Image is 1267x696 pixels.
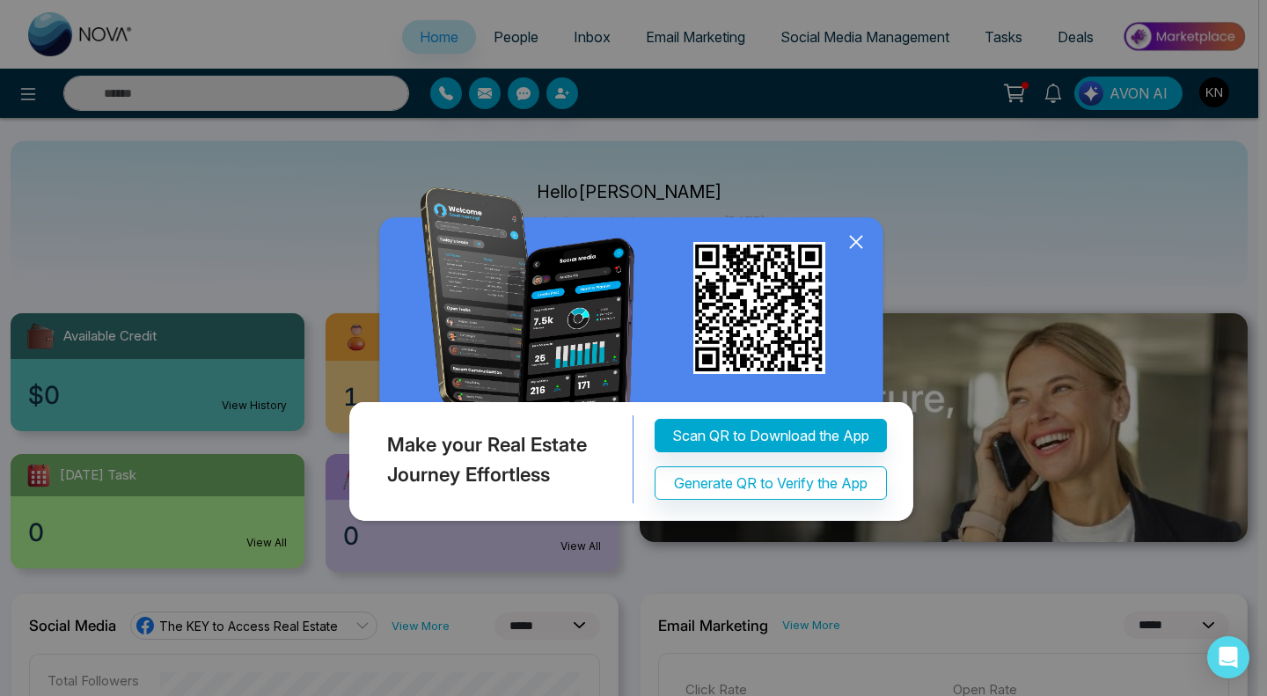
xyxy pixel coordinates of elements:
button: Generate QR to Verify the App [655,466,887,500]
div: Make your Real Estate Journey Effortless [345,415,633,503]
img: qr_for_download_app.png [693,242,825,374]
img: QRModal [345,187,922,530]
div: Open Intercom Messenger [1207,636,1249,678]
button: Scan QR to Download the App [655,419,887,452]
